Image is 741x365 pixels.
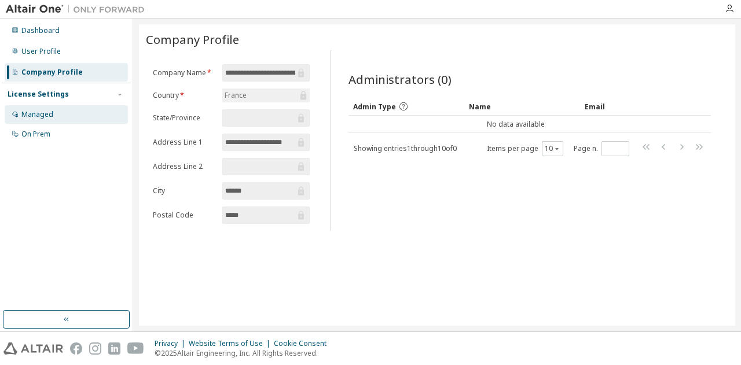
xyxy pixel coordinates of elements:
[153,68,215,78] label: Company Name
[70,342,82,355] img: facebook.svg
[153,162,215,171] label: Address Line 2
[223,89,248,102] div: France
[127,342,144,355] img: youtube.svg
[274,339,333,348] div: Cookie Consent
[222,89,309,102] div: France
[155,348,333,358] p: © 2025 Altair Engineering, Inc. All Rights Reserved.
[153,186,215,196] label: City
[8,90,69,99] div: License Settings
[21,26,60,35] div: Dashboard
[155,339,189,348] div: Privacy
[353,102,396,112] span: Admin Type
[153,211,215,220] label: Postal Code
[189,339,274,348] div: Website Terms of Use
[153,91,215,100] label: Country
[21,47,61,56] div: User Profile
[487,141,563,156] span: Items per page
[153,113,215,123] label: State/Province
[3,342,63,355] img: altair_logo.svg
[153,138,215,147] label: Address Line 1
[21,110,53,119] div: Managed
[574,141,629,156] span: Page n.
[349,116,684,133] td: No data available
[6,3,151,15] img: Altair One
[354,143,457,153] span: Showing entries 1 through 10 of 0
[545,144,560,153] button: 10
[21,68,83,77] div: Company Profile
[21,130,50,139] div: On Prem
[585,97,679,116] div: Email
[469,97,575,116] div: Name
[146,31,239,47] span: Company Profile
[108,342,120,355] img: linkedin.svg
[349,71,452,87] span: Administrators (0)
[89,342,101,355] img: instagram.svg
